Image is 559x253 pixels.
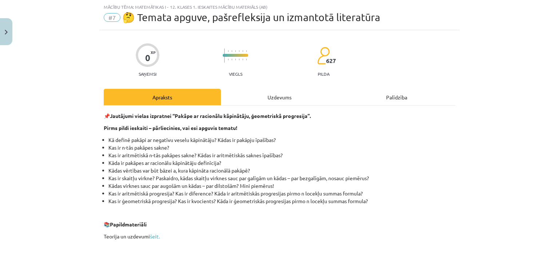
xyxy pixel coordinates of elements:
img: icon-short-line-57e1e144782c952c97e751825c79c345078a6d821885a25fce030b3d8c18986b.svg [246,59,247,60]
img: icon-short-line-57e1e144782c952c97e751825c79c345078a6d821885a25fce030b3d8c18986b.svg [235,59,236,60]
p: 📚 [104,221,455,228]
li: Kādas virknes sauc par augošām un kādas – par dilstošām? Mini piemērus! [108,182,455,190]
img: icon-long-line-d9ea69661e0d244f92f715978eff75569469978d946b2353a9bb055b3ed8787d.svg [224,48,225,63]
b: Papildmateriāli [110,221,147,228]
img: icon-short-line-57e1e144782c952c97e751825c79c345078a6d821885a25fce030b3d8c18986b.svg [231,50,232,52]
img: icon-short-line-57e1e144782c952c97e751825c79c345078a6d821885a25fce030b3d8c18986b.svg [235,50,236,52]
img: icon-close-lesson-0947bae3869378f0d4975bcd49f059093ad1ed9edebbc8119c70593378902aed.svg [5,30,8,35]
li: Kas ir skaitļu virkne? Paskaidro, kādas skaitļu virknes sauc par galīgām un kādas – par bezgalīgā... [108,174,455,182]
img: icon-short-line-57e1e144782c952c97e751825c79c345078a6d821885a25fce030b3d8c18986b.svg [242,59,243,60]
span: 🤔 Temata apguve, pašrefleksija un izmantotā literatūra [122,11,380,23]
a: šeit. [150,233,160,240]
p: 📌 [104,112,455,120]
div: Mācību tēma: Matemātikas i - 12. klases 1. ieskaites mācību materiāls (ab) [104,4,455,9]
div: 0 [145,53,150,63]
li: Kāda ir pakāpes ar racionālu kāpinātāju definīcija? [108,159,455,167]
li: Kas ir n-tās pakāpes sakne? [108,144,455,151]
p: Saņemsi [136,71,159,76]
b: Pirms pildi ieskaiti – pārliecinies, vai esi apguvis tematu! [104,124,237,131]
b: Jautājumi vielas izpratnei “Pakāpe ar racionālu kāpinātāju, ģeometriskā progresija”. [110,112,311,119]
li: Kas ir ģeometriskā progresija? Kas ir kvocients? Kāda ir ģeometriskās progresijas pirmo n locekļu... [108,197,455,205]
li: Kas ir aritmētiskā n-tās pakāpes sakne? Kādas ir aritmētiskās saknes īpašības? [108,151,455,159]
img: icon-short-line-57e1e144782c952c97e751825c79c345078a6d821885a25fce030b3d8c18986b.svg [242,50,243,52]
img: icon-short-line-57e1e144782c952c97e751825c79c345078a6d821885a25fce030b3d8c18986b.svg [246,50,247,52]
img: icon-short-line-57e1e144782c952c97e751825c79c345078a6d821885a25fce030b3d8c18986b.svg [231,59,232,60]
li: Kas ir aritmētiskā progresija? Kas ir diference? Kāda ir aritmētiskās progresijas pirmo n locekļu... [108,190,455,197]
div: Apraksts [104,89,221,105]
p: Viegls [229,71,242,76]
img: students-c634bb4e5e11cddfef0936a35e636f08e4e9abd3cc4e673bd6f9a4125e45ecb1.svg [317,47,330,65]
p: Teorija un uzdevumi [104,233,455,240]
span: #7 [104,13,120,22]
div: Palīdzība [338,89,455,105]
span: XP [151,50,155,54]
span: 627 [326,58,336,64]
li: Kādas vērtības var būt bāzei a, kura kāpināta racionālā pakāpē? [108,167,455,174]
p: pilda [318,71,329,76]
div: Uzdevums [221,89,338,105]
li: Kā definē pakāpi ar negatīvu veselu kāpinātāju? Kādas ir pakāpju īpašības? [108,136,455,144]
